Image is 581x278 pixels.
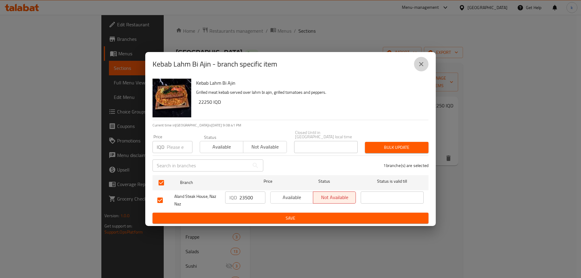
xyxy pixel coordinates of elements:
[414,57,428,71] button: close
[157,143,164,151] p: IQD
[246,142,284,151] span: Not available
[199,98,424,106] h6: 22250 IQD
[365,142,428,153] button: Bulk update
[293,178,356,185] span: Status
[153,213,428,224] button: Save
[313,191,356,204] button: Not available
[153,79,191,117] img: Kebab Lahm Bi Ajin
[153,159,249,172] input: Search in branches
[196,79,424,87] h6: Kebab Lahm Bi Ajin
[239,191,265,204] input: Please enter price
[196,89,424,96] p: Grilled meat kebab served over lahm bi ajin, grilled tomatoes and peppers.
[167,141,192,153] input: Please enter price
[200,141,243,153] button: Available
[383,162,428,168] p: 1 branche(s) are selected
[229,194,237,201] p: IQD
[180,179,243,186] span: Branch
[270,191,313,204] button: Available
[202,142,241,151] span: Available
[243,141,287,153] button: Not available
[248,178,288,185] span: Price
[153,59,277,69] h2: Kebab Lahm Bi Ajin - branch specific item
[174,193,220,208] span: Aland Steak House, Naz Naz
[370,144,424,151] span: Bulk update
[157,214,424,222] span: Save
[316,193,353,202] span: Not available
[273,193,311,202] span: Available
[361,178,424,185] span: Status is valid till
[153,123,428,128] p: Current time in [GEOGRAPHIC_DATA] is [DATE] 9:08:41 PM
